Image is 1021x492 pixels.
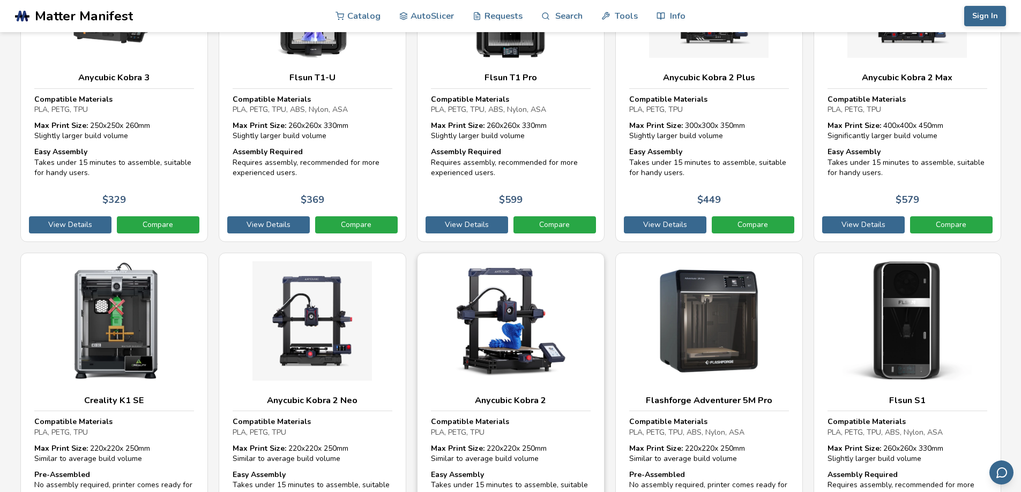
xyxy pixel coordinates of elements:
strong: Assembly Required [431,147,501,157]
span: PLA, PETG, TPU [233,427,286,437]
strong: Max Print Size: [629,443,683,453]
div: 220 x 220 x 250 mm Similar to average build volume [431,443,591,464]
strong: Assembly Required [233,147,303,157]
div: Takes under 15 minutes to assemble, suitable for handy users. [629,147,789,178]
strong: Easy Assembly [34,147,87,157]
strong: Compatible Materials [828,417,906,427]
strong: Compatible Materials [233,417,311,427]
div: 260 x 260 x 330 mm Slightly larger build volume [431,120,591,141]
h3: Anycubic Kobra 3 [34,72,194,83]
div: 260 x 260 x 330 mm Slightly larger build volume [828,443,987,464]
span: PLA, PETG, TPU [34,104,88,115]
strong: Max Print Size: [34,120,88,131]
strong: Max Print Size: [34,443,88,453]
strong: Easy Assembly [828,147,881,157]
a: Compare [712,216,794,233]
a: View Details [822,216,905,233]
button: Sign In [964,6,1006,26]
a: View Details [624,216,706,233]
div: Requires assembly, recommended for more experienced users. [233,147,392,178]
strong: Max Print Size: [233,443,286,453]
strong: Max Print Size: [233,120,286,131]
p: $ 369 [301,194,324,206]
h3: Anycubic Kobra 2 Plus [629,72,789,83]
a: Compare [117,216,199,233]
div: 260 x 260 x 330 mm Slightly larger build volume [233,120,392,141]
span: PLA, PETG, TPU [431,427,485,437]
h3: Flsun S1 [828,395,987,406]
h3: Anycubic Kobra 2 Neo [233,395,392,406]
h3: Flsun T1-U [233,72,392,83]
a: Compare [910,216,993,233]
div: 400 x 400 x 450 mm Significantly larger build volume [828,120,987,141]
strong: Compatible Materials [233,94,311,104]
p: $ 579 [896,194,919,206]
a: View Details [29,216,111,233]
span: PLA, PETG, TPU [34,427,88,437]
a: Compare [315,216,398,233]
strong: Max Print Size: [828,120,881,131]
strong: Easy Assembly [629,147,682,157]
div: 220 x 220 x 250 mm Similar to average build volume [629,443,789,464]
div: 300 x 300 x 350 mm Slightly larger build volume [629,120,789,141]
span: PLA, PETG, TPU, ABS, Nylon, ASA [431,104,546,115]
strong: Easy Assembly [431,470,484,480]
button: Send feedback via email [989,460,1013,485]
div: Takes under 15 minutes to assemble, suitable for handy users. [828,147,987,178]
h3: Creality K1 SE [34,395,194,406]
span: PLA, PETG, TPU [828,104,881,115]
strong: Compatible Materials [34,94,113,104]
strong: Max Print Size: [431,120,485,131]
strong: Pre-Assembled [34,470,90,480]
strong: Max Print Size: [431,443,485,453]
span: PLA, PETG, TPU, ABS, Nylon, ASA [629,427,744,437]
strong: Assembly Required [828,470,898,480]
div: 250 x 250 x 260 mm Slightly larger build volume [34,120,194,141]
p: $ 599 [499,194,523,206]
span: PLA, PETG, TPU [629,104,683,115]
strong: Max Print Size: [828,443,881,453]
strong: Compatible Materials [629,417,707,427]
span: PLA, PETG, TPU, ABS, Nylon, ASA [828,427,943,437]
strong: Compatible Materials [431,417,509,427]
strong: Compatible Materials [431,94,509,104]
strong: Compatible Materials [629,94,707,104]
span: PLA, PETG, TPU, ABS, Nylon, ASA [233,104,348,115]
h3: Flsun T1 Pro [431,72,591,83]
p: $ 329 [102,194,126,206]
div: 220 x 220 x 250 mm Similar to average build volume [34,443,194,464]
h3: Anycubic Kobra 2 Max [828,72,987,83]
strong: Easy Assembly [233,470,286,480]
h3: Anycubic Kobra 2 [431,395,591,406]
span: Matter Manifest [35,9,133,24]
strong: Max Print Size: [629,120,683,131]
h3: Flashforge Adventurer 5M Pro [629,395,789,406]
div: Takes under 15 minutes to assemble, suitable for handy users. [34,147,194,178]
a: View Details [227,216,310,233]
strong: Compatible Materials [828,94,906,104]
div: 220 x 220 x 250 mm Similar to average build volume [233,443,392,464]
strong: Compatible Materials [34,417,113,427]
strong: Pre-Assembled [629,470,685,480]
p: $ 449 [697,194,721,206]
div: Requires assembly, recommended for more experienced users. [431,147,591,178]
a: View Details [426,216,508,233]
a: Compare [513,216,596,233]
